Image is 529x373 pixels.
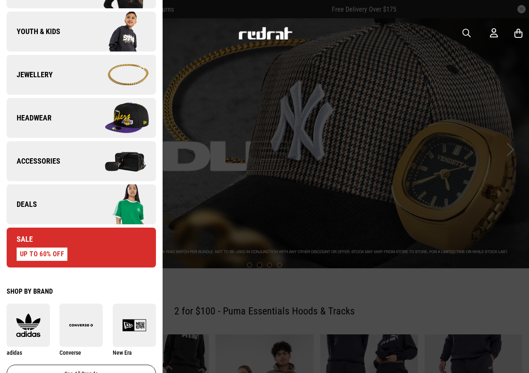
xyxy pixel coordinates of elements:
[81,54,156,96] img: Company
[7,3,32,28] button: Open LiveChat chat widget
[59,304,103,356] a: Converse Converse
[113,313,156,337] img: New Era
[81,11,156,52] img: Company
[59,313,103,337] img: Converse
[7,313,50,337] img: adidas
[113,349,132,356] span: New Era
[81,140,156,182] img: Company
[7,55,156,95] a: Jewellery Company
[7,287,156,295] div: Shop by Brand
[7,199,37,209] span: Deals
[59,349,81,356] span: Converse
[7,141,156,181] a: Accessories Company
[238,27,293,39] img: Redrat logo
[17,248,67,261] div: UP TO 60% OFF
[7,156,60,166] span: Accessories
[7,228,156,267] a: Sale UP TO 60% OFF
[7,349,22,356] span: adidas
[81,184,156,225] img: Company
[7,12,156,52] a: Youth & Kids Company
[7,113,52,123] span: Headwear
[7,27,60,37] span: Youth & Kids
[7,304,50,356] a: adidas adidas
[7,184,156,224] a: Deals Company
[113,304,156,356] a: New Era New Era
[81,97,156,139] img: Company
[7,70,53,80] span: Jewellery
[7,234,33,244] span: Sale
[7,98,156,138] a: Headwear Company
